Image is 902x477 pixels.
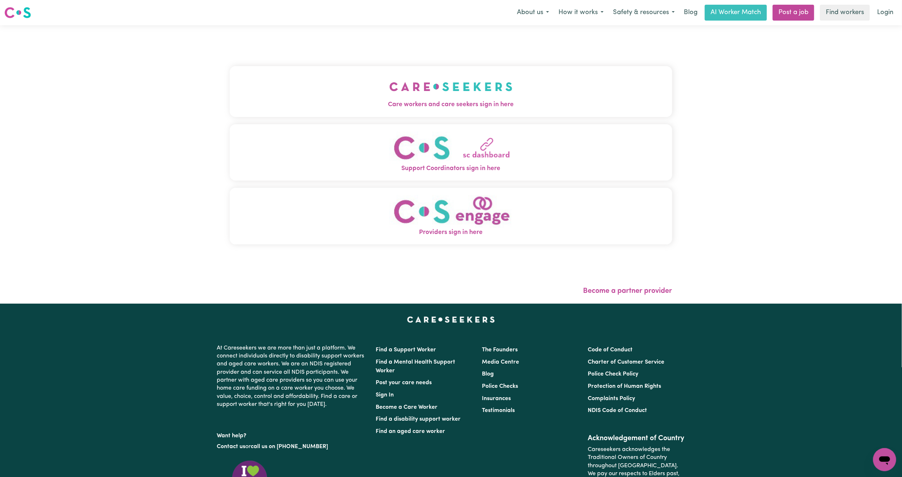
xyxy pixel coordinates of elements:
a: Find a disability support worker [376,416,461,422]
a: Protection of Human Rights [588,383,661,389]
a: Login [873,5,898,21]
a: Media Centre [482,359,519,365]
a: The Founders [482,347,518,353]
a: Sign In [376,392,394,398]
button: Care workers and care seekers sign in here [230,66,672,117]
button: About us [512,5,554,20]
a: Police Check Policy [588,371,638,377]
p: At Careseekers we are more than just a platform. We connect individuals directly to disability su... [217,341,367,412]
a: Find an aged care worker [376,429,445,434]
span: Care workers and care seekers sign in here [230,100,672,109]
a: Testimonials [482,408,515,413]
a: Careseekers home page [407,317,495,322]
a: Become a partner provider [583,287,672,295]
h2: Acknowledgement of Country [588,434,685,443]
a: Blog [482,371,494,377]
p: or [217,440,367,454]
a: Blog [679,5,702,21]
button: Providers sign in here [230,188,672,244]
button: Safety & resources [608,5,679,20]
a: NDIS Code of Conduct [588,408,647,413]
a: Find workers [820,5,870,21]
a: AI Worker Match [705,5,767,21]
span: Support Coordinators sign in here [230,164,672,173]
img: Careseekers logo [4,6,31,19]
a: Code of Conduct [588,347,633,353]
p: Want help? [217,429,367,440]
a: Police Checks [482,383,518,389]
a: Become a Care Worker [376,404,438,410]
a: Contact us [217,444,246,450]
a: Complaints Policy [588,396,635,402]
a: Find a Mental Health Support Worker [376,359,456,374]
button: Support Coordinators sign in here [230,124,672,181]
a: Careseekers logo [4,4,31,21]
a: Post your care needs [376,380,432,386]
a: Insurances [482,396,511,402]
span: Providers sign in here [230,228,672,237]
button: How it works [554,5,608,20]
a: Charter of Customer Service [588,359,664,365]
a: Find a Support Worker [376,347,436,353]
a: Post a job [773,5,814,21]
iframe: Button to launch messaging window, conversation in progress [873,448,896,471]
a: call us on [PHONE_NUMBER] [251,444,328,450]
